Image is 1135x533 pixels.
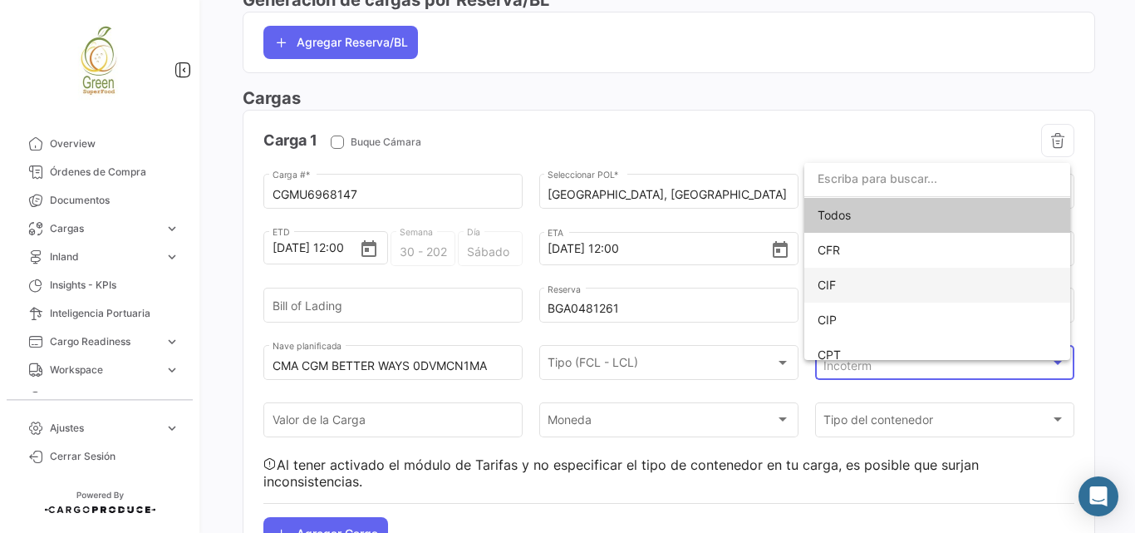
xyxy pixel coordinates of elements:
[818,313,837,327] span: CIP
[804,161,1070,196] input: dropdown search
[1078,476,1118,516] div: Abrir Intercom Messenger
[818,243,840,257] span: CFR
[818,198,1057,233] span: Todos
[818,278,836,292] span: CIF
[818,348,841,362] span: CPT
